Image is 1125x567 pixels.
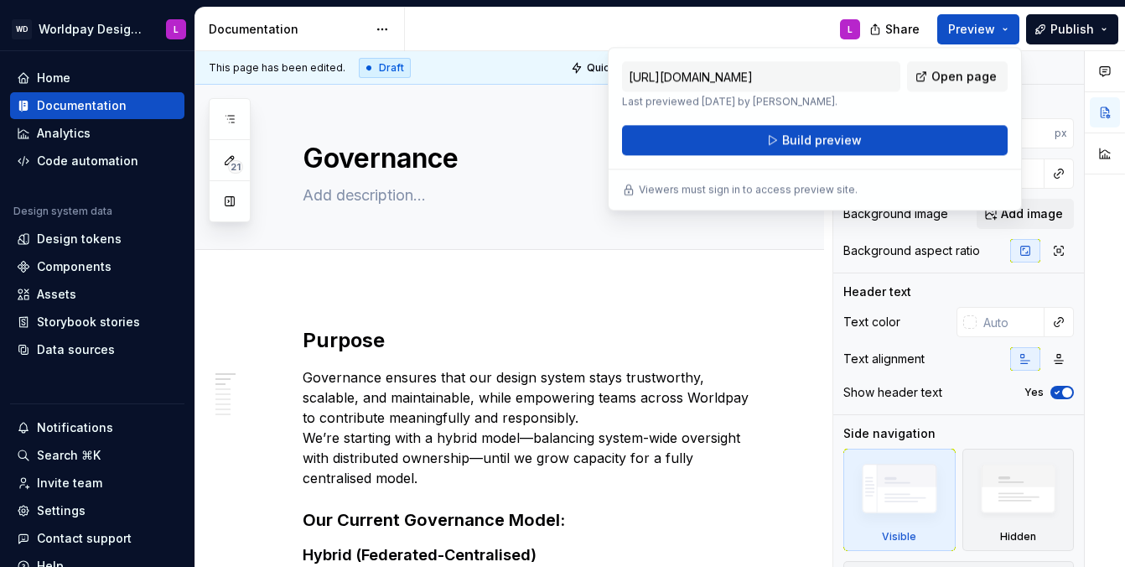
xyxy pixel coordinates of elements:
[861,14,931,44] button: Share
[843,449,956,551] div: Visible
[622,95,900,108] p: Last previewed [DATE] by [PERSON_NAME].
[359,58,411,78] div: Draft
[843,242,980,259] div: Background aspect ratio
[37,70,70,86] div: Home
[977,199,1074,229] button: Add image
[10,92,184,119] a: Documentation
[10,148,184,174] a: Code automation
[566,56,666,80] button: Quick preview
[303,546,537,564] strong: Hybrid (Federated-Centralised)
[639,183,858,196] p: Viewers must sign in to access preview site.
[1024,386,1044,399] label: Yes
[3,11,191,47] button: WDWorldpay Design SystemL
[12,19,32,39] div: WD
[962,449,1075,551] div: Hidden
[37,341,115,358] div: Data sources
[37,475,102,492] div: Invite team
[10,525,184,552] button: Contact support
[10,497,184,524] a: Settings
[1001,205,1063,222] span: Add image
[37,153,138,169] div: Code automation
[10,309,184,336] a: Storybook stories
[209,21,367,38] div: Documentation
[228,160,243,174] span: 21
[10,442,184,469] button: Search ⌘K
[10,253,184,280] a: Components
[303,510,565,530] strong: Our Current Governance Model:
[209,61,345,75] span: This page has been edited.
[885,21,920,38] span: Share
[587,61,659,75] span: Quick preview
[303,328,385,352] strong: Purpose
[13,205,112,218] div: Design system data
[10,120,184,147] a: Analytics
[37,97,127,114] div: Documentation
[37,125,91,142] div: Analytics
[782,132,862,148] span: Build preview
[843,205,948,222] div: Background image
[10,470,184,497] a: Invite team
[37,502,86,519] div: Settings
[1000,530,1036,544] div: Hidden
[10,414,184,441] button: Notifications
[1050,21,1094,38] span: Publish
[843,314,900,330] div: Text color
[843,425,936,442] div: Side navigation
[37,231,122,247] div: Design tokens
[948,21,995,38] span: Preview
[10,226,184,252] a: Design tokens
[37,258,111,275] div: Components
[848,23,853,36] div: L
[977,307,1045,337] input: Auto
[39,21,146,38] div: Worldpay Design System
[37,419,113,436] div: Notifications
[622,125,1008,155] button: Build preview
[907,61,1008,91] a: Open page
[37,447,101,464] div: Search ⌘K
[10,65,184,91] a: Home
[843,384,942,401] div: Show header text
[843,351,925,367] div: Text alignment
[303,367,757,488] p: Governance ensures that our design system stays trustworthy, scalable, and maintainable, while em...
[931,68,997,85] span: Open page
[843,283,911,300] div: Header text
[299,138,754,179] textarea: Governance
[37,286,76,303] div: Assets
[990,118,1055,148] input: Auto
[1055,127,1067,140] p: px
[937,14,1019,44] button: Preview
[882,530,916,544] div: Visible
[10,281,184,308] a: Assets
[37,530,132,547] div: Contact support
[174,23,179,36] div: L
[10,336,184,363] a: Data sources
[37,314,140,330] div: Storybook stories
[1026,14,1118,44] button: Publish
